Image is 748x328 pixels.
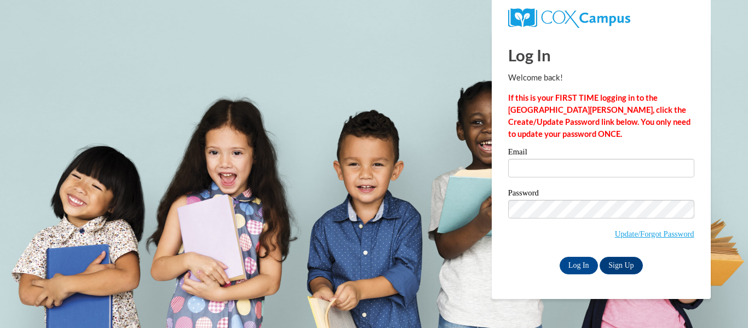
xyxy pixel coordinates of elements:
[508,8,630,28] img: COX Campus
[560,257,598,274] input: Log In
[600,257,642,274] a: Sign Up
[508,148,694,159] label: Email
[508,72,694,84] p: Welcome back!
[508,93,691,139] strong: If this is your FIRST TIME logging in to the [GEOGRAPHIC_DATA][PERSON_NAME], click the Create/Upd...
[508,44,694,66] h1: Log In
[508,189,694,200] label: Password
[615,229,694,238] a: Update/Forgot Password
[508,13,630,22] a: COX Campus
